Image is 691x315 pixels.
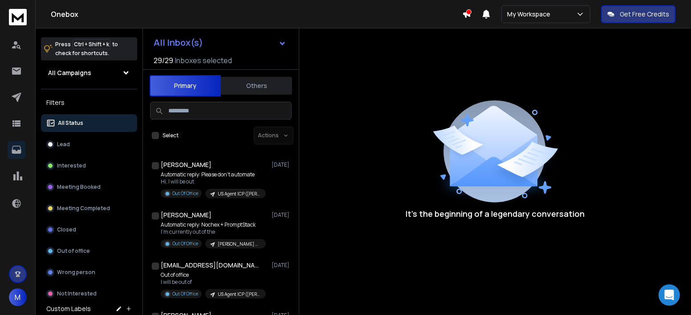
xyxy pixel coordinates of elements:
p: [DATE] [272,161,292,168]
p: Automatic reply: Please don't automate [161,171,266,178]
button: Wrong person [41,263,137,281]
p: [PERSON_NAME] UK Fintech [218,241,260,247]
p: Out Of Office [172,291,198,297]
p: [DATE] [272,262,292,269]
button: Meeting Booked [41,178,137,196]
button: Interested [41,157,137,175]
h3: Custom Labels [46,304,91,313]
button: Lead [41,136,137,153]
button: Not Interested [41,285,137,303]
p: Get Free Credits [620,10,669,19]
label: Select [163,132,179,139]
img: logo [9,9,27,25]
p: My Workspace [507,10,554,19]
button: M [9,288,27,306]
h1: Onebox [51,9,462,20]
p: All Status [58,120,83,127]
h1: [EMAIL_ADDRESS][DOMAIN_NAME] [161,261,259,270]
p: Meeting Completed [57,205,110,212]
button: All Campaigns [41,64,137,82]
button: Others [221,76,292,96]
p: Out of office [161,271,266,279]
p: I’m currently out of the [161,228,266,235]
p: Interested [57,162,86,169]
button: Out of office [41,242,137,260]
div: Open Intercom Messenger [658,284,680,306]
p: Hi, I will be out [161,178,266,185]
button: Primary [150,75,221,96]
span: Ctrl + Shift + k [73,39,110,49]
p: It’s the beginning of a legendary conversation [406,207,585,220]
p: [DATE] [272,211,292,219]
p: Out of office [57,247,90,255]
h1: [PERSON_NAME] [161,211,211,219]
p: Press to check for shortcuts. [55,40,118,58]
p: Out Of Office [172,240,198,247]
button: All Status [41,114,137,132]
button: Get Free Credits [601,5,675,23]
p: Meeting Booked [57,183,101,191]
p: Not Interested [57,290,97,297]
button: Meeting Completed [41,199,137,217]
h1: All Campaigns [48,68,91,77]
p: US Agent ICP ([PERSON_NAME]) [218,191,260,197]
h3: Inboxes selected [175,55,232,66]
p: Out Of Office [172,190,198,197]
p: Wrong person [57,269,95,276]
span: 29 / 29 [154,55,173,66]
h3: Filters [41,96,137,109]
h1: All Inbox(s) [154,38,203,47]
p: Closed [57,226,76,233]
button: Closed [41,221,137,239]
p: Lead [57,141,70,148]
p: I will be out of [161,279,266,286]
p: US Agent ICP ([PERSON_NAME]) [218,291,260,298]
button: All Inbox(s) [146,34,293,52]
p: Automatic reply: Nochex + PromptStack [161,221,266,228]
h1: [PERSON_NAME] [161,160,211,169]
